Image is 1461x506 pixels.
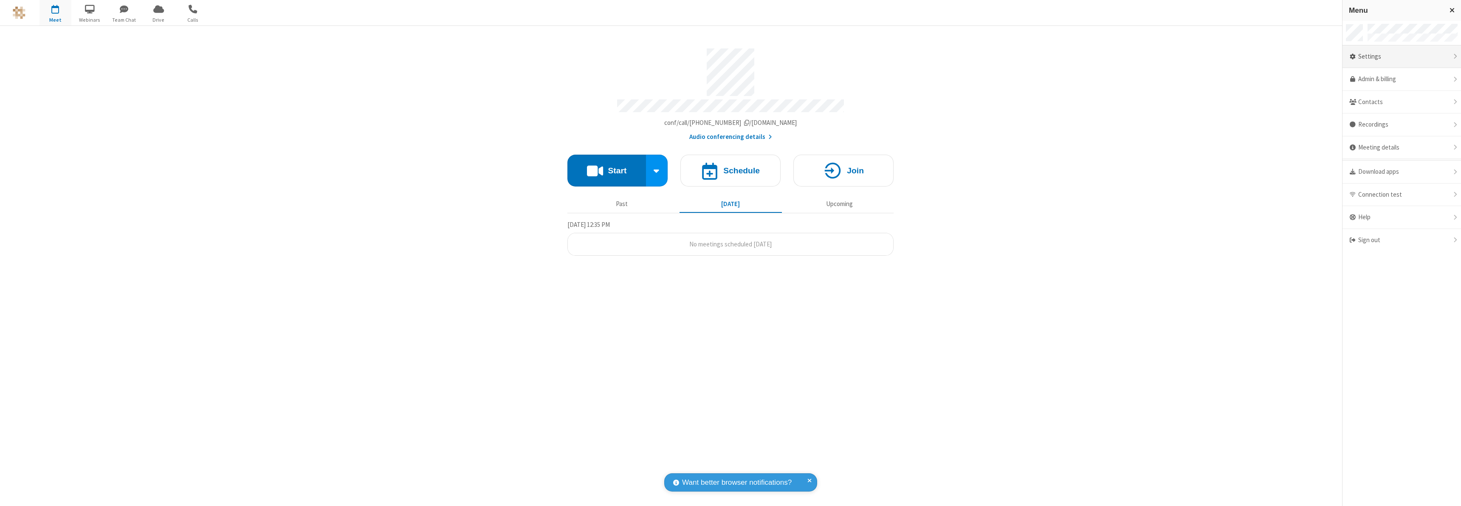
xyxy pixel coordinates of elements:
h3: Menu [1349,6,1442,14]
button: Copy my meeting room linkCopy my meeting room link [664,118,797,128]
div: Help [1343,206,1461,229]
span: Team Chat [108,16,140,24]
section: Today's Meetings [567,220,894,256]
h4: Join [847,167,864,175]
button: Start [567,155,646,187]
span: Meet [39,16,71,24]
div: Meeting details [1343,136,1461,159]
div: Settings [1343,45,1461,68]
div: Contacts [1343,91,1461,114]
button: Past [571,196,673,212]
div: Connection test [1343,184,1461,206]
button: Upcoming [788,196,891,212]
button: Audio conferencing details [689,132,772,142]
div: Download apps [1343,161,1461,184]
button: Join [793,155,894,187]
span: Webinars [74,16,106,24]
img: QA Selenium DO NOT DELETE OR CHANGE [13,6,25,19]
h4: Start [608,167,626,175]
span: Drive [143,16,175,24]
div: Start conference options [646,155,668,187]
div: Recordings [1343,113,1461,136]
span: No meetings scheduled [DATE] [689,240,772,248]
span: Calls [177,16,209,24]
a: Admin & billing [1343,68,1461,91]
span: Copy my meeting room link [664,119,797,127]
h4: Schedule [723,167,760,175]
span: Want better browser notifications? [682,477,792,488]
section: Account details [567,42,894,142]
iframe: Chat [1440,484,1455,500]
div: Sign out [1343,229,1461,252]
span: [DATE] 12:35 PM [567,220,610,229]
button: Schedule [680,155,781,187]
button: [DATE] [680,196,782,212]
